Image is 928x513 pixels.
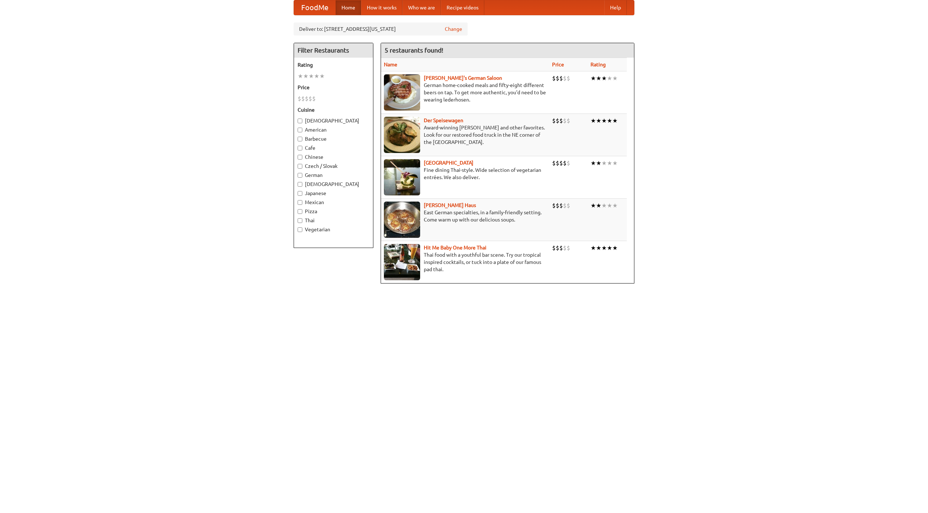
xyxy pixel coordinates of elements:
li: $ [563,244,567,252]
li: ★ [607,202,612,210]
a: Recipe videos [441,0,484,15]
a: Who we are [402,0,441,15]
a: Home [336,0,361,15]
li: $ [567,202,570,210]
li: $ [567,159,570,167]
li: $ [559,74,563,82]
a: FoodMe [294,0,336,15]
input: Barbecue [298,137,302,141]
a: Rating [591,62,606,67]
input: Cafe [298,146,302,150]
p: Fine dining Thai-style. Wide selection of vegetarian entrées. We also deliver. [384,166,546,181]
h5: Cuisine [298,106,369,113]
li: $ [298,95,301,103]
li: $ [552,74,556,82]
li: $ [305,95,308,103]
input: American [298,128,302,132]
label: Japanese [298,190,369,197]
input: Pizza [298,209,302,214]
li: $ [556,74,559,82]
a: [PERSON_NAME] Haus [424,202,476,208]
li: ★ [601,74,607,82]
li: $ [552,244,556,252]
input: German [298,173,302,178]
a: Price [552,62,564,67]
li: ★ [596,244,601,252]
li: ★ [591,74,596,82]
label: Thai [298,217,369,224]
li: $ [563,117,567,125]
p: East German specialties, in a family-friendly setting. Come warm up with our delicious soups. [384,209,546,223]
li: ★ [591,159,596,167]
img: babythai.jpg [384,244,420,280]
label: Mexican [298,199,369,206]
li: $ [567,244,570,252]
input: Chinese [298,155,302,160]
img: kohlhaus.jpg [384,202,420,238]
label: Barbecue [298,135,369,142]
li: $ [552,117,556,125]
li: $ [559,202,563,210]
li: $ [556,244,559,252]
li: ★ [601,202,607,210]
li: ★ [591,202,596,210]
li: $ [552,202,556,210]
li: ★ [601,244,607,252]
li: $ [567,74,570,82]
li: ★ [601,117,607,125]
input: Vegetarian [298,227,302,232]
li: $ [563,74,567,82]
p: German home-cooked meals and fifty-eight different beers on tap. To get more authentic, you'd nee... [384,82,546,103]
li: ★ [607,117,612,125]
p: Award-winning [PERSON_NAME] and other favorites. Look for our restored food truck in the NE corne... [384,124,546,146]
li: ★ [612,117,618,125]
b: Hit Me Baby One More Thai [424,245,486,251]
img: satay.jpg [384,159,420,195]
p: Thai food with a youthful bar scene. Try our tropical inspired cocktails, or tuck into a plate of... [384,251,546,273]
li: ★ [314,72,319,80]
li: ★ [612,244,618,252]
li: ★ [607,74,612,82]
input: Mexican [298,200,302,205]
li: $ [559,159,563,167]
li: $ [567,117,570,125]
ng-pluralize: 5 restaurants found! [385,47,443,54]
li: $ [312,95,316,103]
li: ★ [612,159,618,167]
li: $ [556,159,559,167]
label: [DEMOGRAPHIC_DATA] [298,181,369,188]
label: [DEMOGRAPHIC_DATA] [298,117,369,124]
li: ★ [596,74,601,82]
a: How it works [361,0,402,15]
label: Vegetarian [298,226,369,233]
label: German [298,171,369,179]
li: $ [556,202,559,210]
a: Name [384,62,397,67]
li: ★ [591,244,596,252]
a: Change [445,25,462,33]
li: $ [563,202,567,210]
label: Cafe [298,144,369,152]
h5: Rating [298,61,369,69]
li: $ [552,159,556,167]
b: [PERSON_NAME]'s German Saloon [424,75,502,81]
b: Der Speisewagen [424,117,463,123]
h4: Filter Restaurants [294,43,373,58]
input: Czech / Slovak [298,164,302,169]
li: ★ [607,244,612,252]
label: American [298,126,369,133]
label: Czech / Slovak [298,162,369,170]
input: Japanese [298,191,302,196]
li: ★ [612,202,618,210]
li: ★ [308,72,314,80]
label: Pizza [298,208,369,215]
input: Thai [298,218,302,223]
li: ★ [298,72,303,80]
div: Deliver to: [STREET_ADDRESS][US_STATE] [294,22,468,36]
li: ★ [596,117,601,125]
img: esthers.jpg [384,74,420,111]
li: ★ [612,74,618,82]
li: ★ [596,202,601,210]
b: [GEOGRAPHIC_DATA] [424,160,473,166]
